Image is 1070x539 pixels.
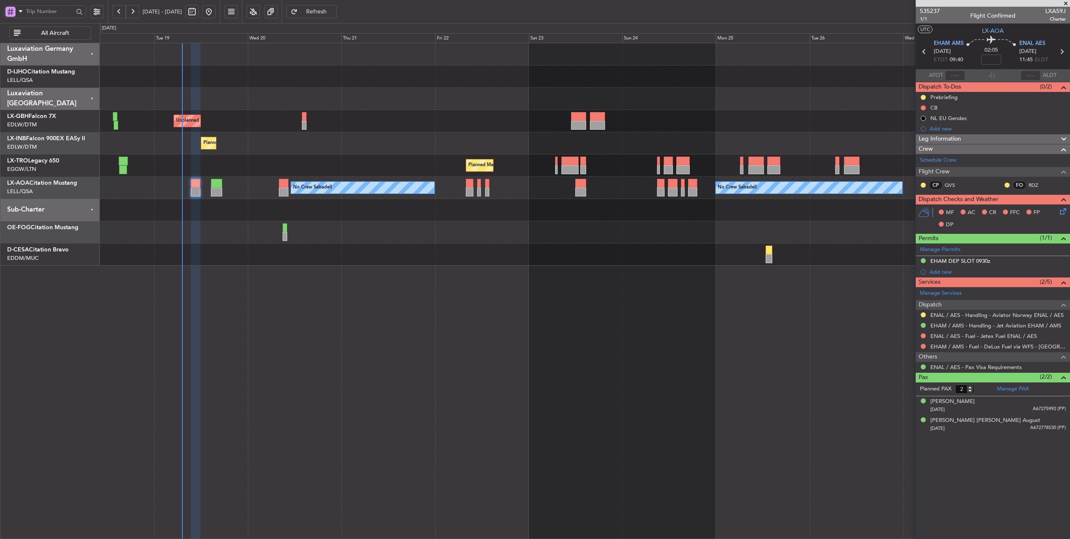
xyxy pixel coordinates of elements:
span: Services [919,277,940,287]
a: Manage Services [920,289,962,298]
span: FFC [1010,209,1020,217]
a: LX-TROLegacy 650 [7,158,59,164]
a: EHAM / AMS - Fuel - DeLux Fuel via WFS - [GEOGRAPHIC_DATA] / AMS [930,343,1066,350]
a: LX-GBHFalcon 7X [7,113,56,119]
button: Refresh [286,5,337,18]
span: EHAM AMS [934,39,964,48]
a: LELL/QSA [7,76,33,84]
span: (2/2) [1040,372,1052,381]
span: A672778530 (PP) [1030,424,1066,432]
span: CR [989,209,996,217]
span: 1/1 [920,16,940,23]
span: Dispatch To-Dos [919,82,961,92]
button: UTC [918,26,932,33]
span: DP [946,221,953,229]
div: NL EU Gendec [930,115,967,122]
div: Thu 21 [341,33,435,43]
div: Flight Confirmed [970,11,1015,20]
a: EGGW/LTN [7,165,36,173]
a: EDDM/MUC [7,254,39,262]
a: ENAL / AES - Handling - Aviator Norway ENAL / AES [930,311,1064,319]
div: [PERSON_NAME] [PERSON_NAME] August [930,416,1040,425]
span: [DATE] [1019,47,1036,56]
span: Charter [1045,16,1066,23]
a: EDLW/DTM [7,143,37,151]
span: 535237 [920,7,940,16]
span: LX-INB [7,136,26,141]
a: LX-AOACitation Mustang [7,180,77,186]
span: 09:40 [950,56,963,64]
span: 11:45 [1019,56,1033,64]
span: LX-GBH [7,113,29,119]
span: AC [968,209,975,217]
div: [PERSON_NAME] [930,398,975,406]
span: (0/2) [1040,82,1052,91]
span: All Aircraft [22,30,88,36]
div: EHAM DEP SLOT 0930z [930,257,990,264]
span: Refresh [299,9,334,15]
a: EHAM / AMS - Handling - Jet Aviation EHAM / AMS [930,322,1061,329]
a: OE-FOGCitation Mustang [7,225,78,230]
a: QVS [945,181,964,189]
div: Mon 25 [716,33,809,43]
span: (1/1) [1040,233,1052,242]
a: EDLW/DTM [7,121,37,128]
div: CP [929,181,943,190]
span: [DATE] [930,425,945,432]
input: Trip Number [26,5,73,18]
div: Sun 24 [622,33,716,43]
span: OE-FOG [7,225,31,230]
a: Schedule Crew [920,156,956,165]
input: --:-- [945,71,965,81]
a: D-IJHOCitation Mustang [7,69,75,75]
a: LELL/QSA [7,188,33,195]
div: Sat 23 [529,33,622,43]
div: [DATE] [102,25,116,32]
span: A67275992 (PP) [1033,406,1066,413]
div: Planned Maint Geneva (Cointrin) [203,137,273,149]
button: All Aircraft [9,26,91,40]
a: LX-INBFalcon 900EX EASy II [7,136,85,141]
div: Fri 22 [435,33,529,43]
span: LXA59J [1045,7,1066,16]
a: Manage PAX [997,385,1029,393]
span: Dispatch [919,300,942,310]
span: MF [946,209,954,217]
div: Add new [930,268,1066,275]
span: Permits [919,234,938,243]
div: Unplanned Maint [GEOGRAPHIC_DATA] ([GEOGRAPHIC_DATA]) [176,115,314,127]
a: D-CESACitation Bravo [7,247,69,253]
span: LX-AOA [982,26,1004,35]
span: 02:05 [984,46,998,55]
a: Manage Permits [920,246,961,254]
span: ENAL AES [1019,39,1045,48]
span: ETOT [934,56,948,64]
span: D-IJHO [7,69,27,75]
label: Planned PAX [920,385,951,393]
span: [DATE] - [DATE] [143,8,182,16]
span: ELDT [1035,56,1048,64]
div: No Crew Sabadell [293,181,332,194]
span: (2/5) [1040,277,1052,286]
span: Others [919,352,937,362]
div: FO [1013,181,1026,190]
a: RDZ [1028,181,1047,189]
span: ATOT [929,71,943,80]
div: Add new [930,125,1066,132]
span: Crew [919,144,933,154]
div: Wed 20 [248,33,341,43]
span: [DATE] [930,406,945,413]
span: ALDT [1043,71,1057,80]
div: CB [930,104,938,111]
span: Flight Crew [919,167,950,177]
span: D-CESA [7,247,29,253]
div: Tue 19 [154,33,248,43]
span: [DATE] [934,47,951,56]
div: No Crew Sabadell [718,181,757,194]
span: LX-AOA [7,180,29,186]
span: Pax [919,373,928,382]
div: Prebriefing [930,94,958,101]
span: LX-TRO [7,158,28,164]
span: Dispatch Checks and Weather [919,195,998,204]
div: Mon 18 [61,33,154,43]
